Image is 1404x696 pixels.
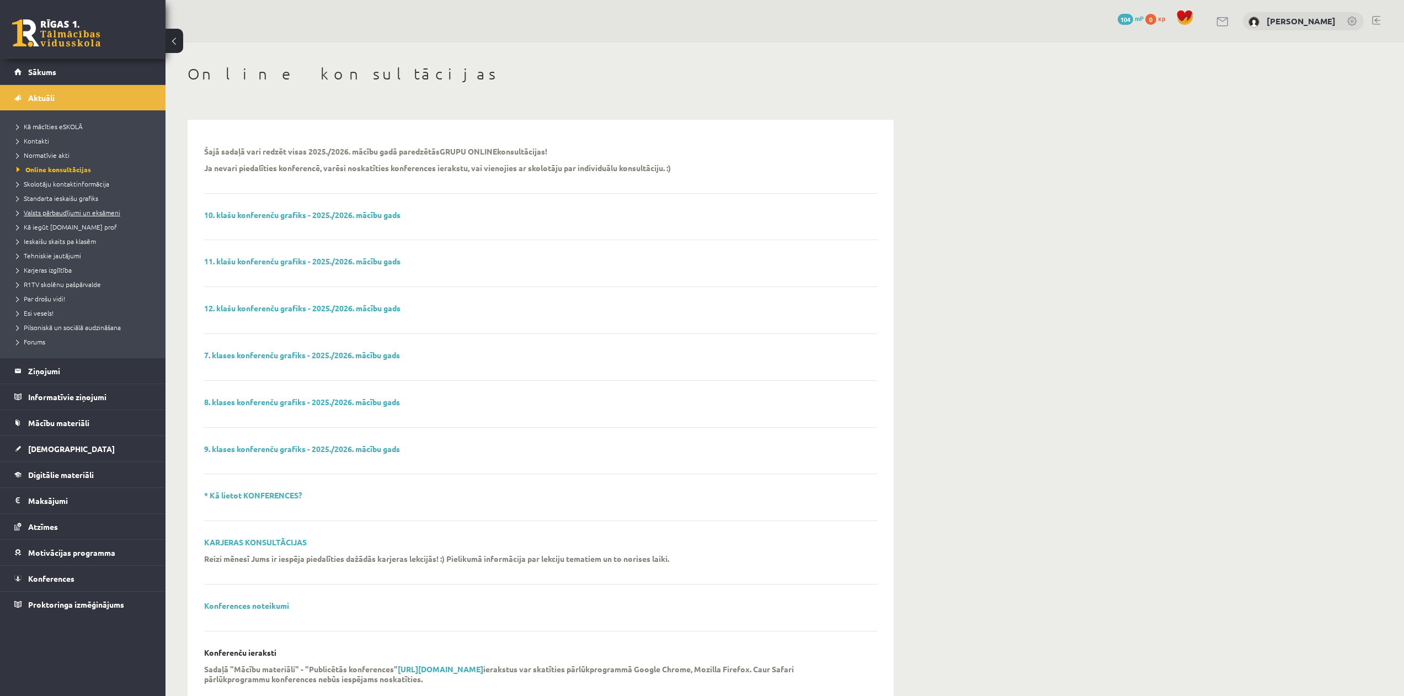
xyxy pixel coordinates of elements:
span: Esi vesels! [17,309,54,317]
p: Šajā sadaļā vari redzēt visas 2025./2026. mācību gadā paredzētās konsultācijas! [204,146,547,156]
span: Karjeras izglītība [17,265,72,274]
a: 12. klašu konferenču grafiks - 2025./2026. mācību gads [204,303,401,313]
a: Proktoringa izmēģinājums [14,592,152,617]
a: Kontakti [17,136,154,146]
a: Atzīmes [14,514,152,539]
a: [PERSON_NAME] [1267,15,1336,26]
p: Reizi mēnesī Jums ir iespēja piedalīties dažādās karjeras lekcijās! :) [204,554,445,564]
h1: Online konsultācijas [188,65,894,83]
a: Rīgas 1. Tālmācības vidusskola [12,19,100,47]
span: Atzīmes [28,522,58,532]
span: Mācību materiāli [28,418,89,428]
span: Par drošu vidi! [17,294,65,303]
p: Sadaļā "Mācību materiāli" - "Publicētās konferences" ierakstus var skatīties pārlūkprogrammā Goog... [204,664,861,684]
a: 7. klases konferenču grafiks - 2025./2026. mācību gads [204,350,400,360]
span: Motivācijas programma [28,548,115,557]
a: Informatīvie ziņojumi [14,384,152,410]
a: Forums [17,337,154,347]
a: Normatīvie akti [17,150,154,160]
span: Skolotāju kontaktinformācija [17,179,109,188]
a: Pilsoniskā un sociālā audzināšana [17,322,154,332]
span: Sākums [28,67,56,77]
span: Kā mācīties eSKOLĀ [17,122,83,131]
a: 104 mP [1118,14,1144,23]
span: Pilsoniskā un sociālā audzināšana [17,323,121,332]
a: 0 xp [1145,14,1171,23]
a: Skolotāju kontaktinformācija [17,179,154,189]
a: Karjeras izglītība [17,265,154,275]
a: Par drošu vidi! [17,294,154,304]
p: Ja nevari piedalīties konferencē, varēsi noskatīties konferences ierakstu, vai vienojies ar skolo... [204,163,671,173]
span: Proktoringa izmēģinājums [28,599,124,609]
a: Esi vesels! [17,308,154,318]
a: Standarta ieskaišu grafiks [17,193,154,203]
span: Digitālie materiāli [28,470,94,480]
a: Mācību materiāli [14,410,152,435]
span: Tehniskie jautājumi [17,251,81,260]
a: KARJERAS KONSULTĀCIJAS [204,537,307,547]
a: 8. klases konferenču grafiks - 2025./2026. mācību gads [204,397,400,407]
span: 104 [1118,14,1133,25]
legend: Maksājumi [28,488,152,513]
a: Konferences [14,566,152,591]
a: [URL][DOMAIN_NAME] [398,664,483,674]
span: Valsts pārbaudījumi un eksāmeni [17,208,120,217]
p: Pielikumā informācija par lekciju tematiem un to norises laiki. [446,554,669,564]
p: Konferenču ieraksti [204,648,276,657]
span: mP [1135,14,1144,23]
a: * Kā lietot KONFERENCES? [204,490,302,500]
a: Konferences noteikumi [204,601,289,610]
strong: GRUPU ONLINE [440,146,497,156]
a: Tehniskie jautājumi [17,251,154,261]
img: Elīna Damberga [1248,17,1259,28]
a: Aktuāli [14,85,152,110]
a: 11. klašu konferenču grafiks - 2025./2026. mācību gads [204,256,401,266]
a: Ziņojumi [14,358,152,384]
a: [DEMOGRAPHIC_DATA] [14,436,152,461]
legend: Informatīvie ziņojumi [28,384,152,410]
span: Ieskaišu skaits pa klasēm [17,237,96,246]
a: 10. klašu konferenču grafiks - 2025./2026. mācību gads [204,210,401,220]
span: Standarta ieskaišu grafiks [17,194,98,203]
span: [DEMOGRAPHIC_DATA] [28,444,115,454]
span: Aktuāli [28,93,55,103]
span: Normatīvie akti [17,151,70,160]
a: 9. klases konferenču grafiks - 2025./2026. mācību gads [204,444,400,454]
a: Maksājumi [14,488,152,513]
a: Digitālie materiāli [14,462,152,487]
span: Kontakti [17,136,49,145]
a: Ieskaišu skaits pa klasēm [17,236,154,246]
span: Forums [17,337,45,346]
span: Online konsultācijas [17,165,91,174]
a: R1TV skolēnu pašpārvalde [17,279,154,289]
span: xp [1158,14,1165,23]
span: 0 [1145,14,1156,25]
span: R1TV skolēnu pašpārvalde [17,280,101,289]
a: Valsts pārbaudījumi un eksāmeni [17,208,154,217]
a: Kā iegūt [DOMAIN_NAME] prof [17,222,154,232]
a: Sākums [14,59,152,84]
legend: Ziņojumi [28,358,152,384]
span: Kā iegūt [DOMAIN_NAME] prof [17,222,117,231]
a: Kā mācīties eSKOLĀ [17,121,154,131]
a: Motivācijas programma [14,540,152,565]
a: Online konsultācijas [17,164,154,174]
span: Konferences [28,573,74,583]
